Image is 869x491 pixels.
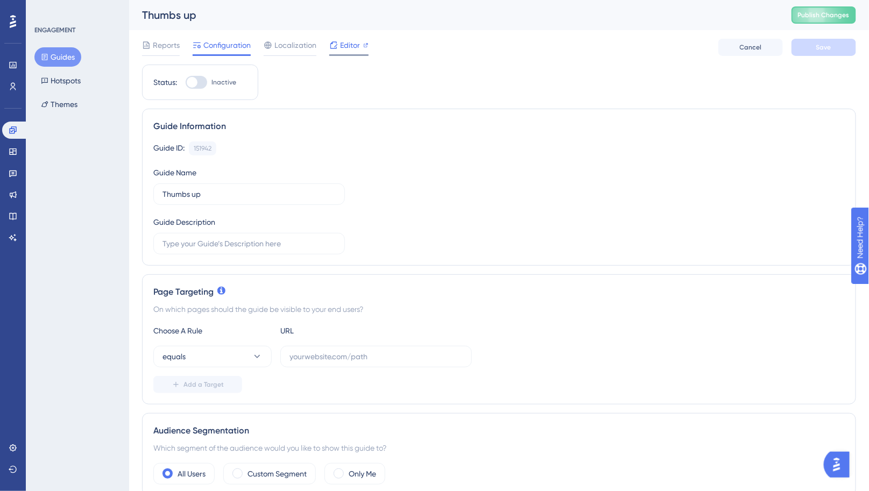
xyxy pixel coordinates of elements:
button: Cancel [718,39,783,56]
div: Page Targeting [153,286,845,298]
button: Themes [34,95,84,114]
div: URL [280,324,399,337]
span: Reports [153,39,180,52]
span: Inactive [211,78,236,87]
button: Publish Changes [792,6,856,24]
button: equals [153,346,272,367]
button: Hotspots [34,71,87,90]
div: Guide Information [153,120,845,133]
span: Publish Changes [798,11,850,19]
div: Thumbs up [142,8,765,23]
span: Configuration [203,39,251,52]
span: Localization [274,39,316,52]
div: ENGAGEMENT [34,26,75,34]
button: Guides [34,47,81,67]
span: equals [163,350,186,363]
div: Guide ID: [153,141,185,155]
input: Type your Guide’s Description here [163,238,336,250]
button: Add a Target [153,376,242,393]
label: Custom Segment [248,467,307,480]
div: Status: [153,76,177,89]
label: Only Me [349,467,376,480]
span: Need Help? [25,3,67,16]
input: Type your Guide’s Name here [163,188,336,200]
div: Choose A Rule [153,324,272,337]
span: Add a Target [183,380,224,389]
span: Editor [340,39,360,52]
span: Save [816,43,831,52]
div: Guide Name [153,166,196,179]
iframe: UserGuiding AI Assistant Launcher [824,449,856,481]
div: 151942 [194,144,211,153]
div: Which segment of the audience would you like to show this guide to? [153,442,845,454]
span: Cancel [740,43,762,52]
div: Audience Segmentation [153,424,845,437]
input: yourwebsite.com/path [289,351,463,362]
div: Guide Description [153,216,215,229]
button: Save [792,39,856,56]
label: All Users [178,467,206,480]
div: On which pages should the guide be visible to your end users? [153,303,845,316]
